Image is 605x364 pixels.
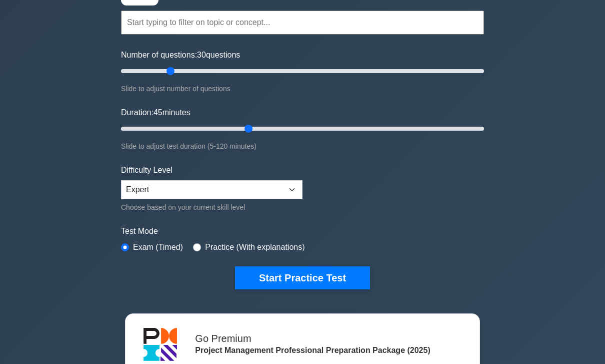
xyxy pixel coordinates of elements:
label: Exam (Timed) [133,242,183,254]
label: Number of questions: questions [121,50,240,62]
span: 45 [153,109,162,117]
label: Test Mode [121,226,484,238]
span: 30 [197,51,206,60]
div: Slide to adjust test duration (5-120 minutes) [121,141,484,153]
label: Difficulty Level [121,165,172,177]
label: Duration: minutes [121,107,190,119]
button: Start Practice Test [235,267,370,290]
input: Start typing to filter on topic or concept... [121,11,484,35]
div: Choose based on your current skill level [121,202,302,214]
label: Practice (With explanations) [205,242,304,254]
div: Slide to adjust number of questions [121,83,484,95]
